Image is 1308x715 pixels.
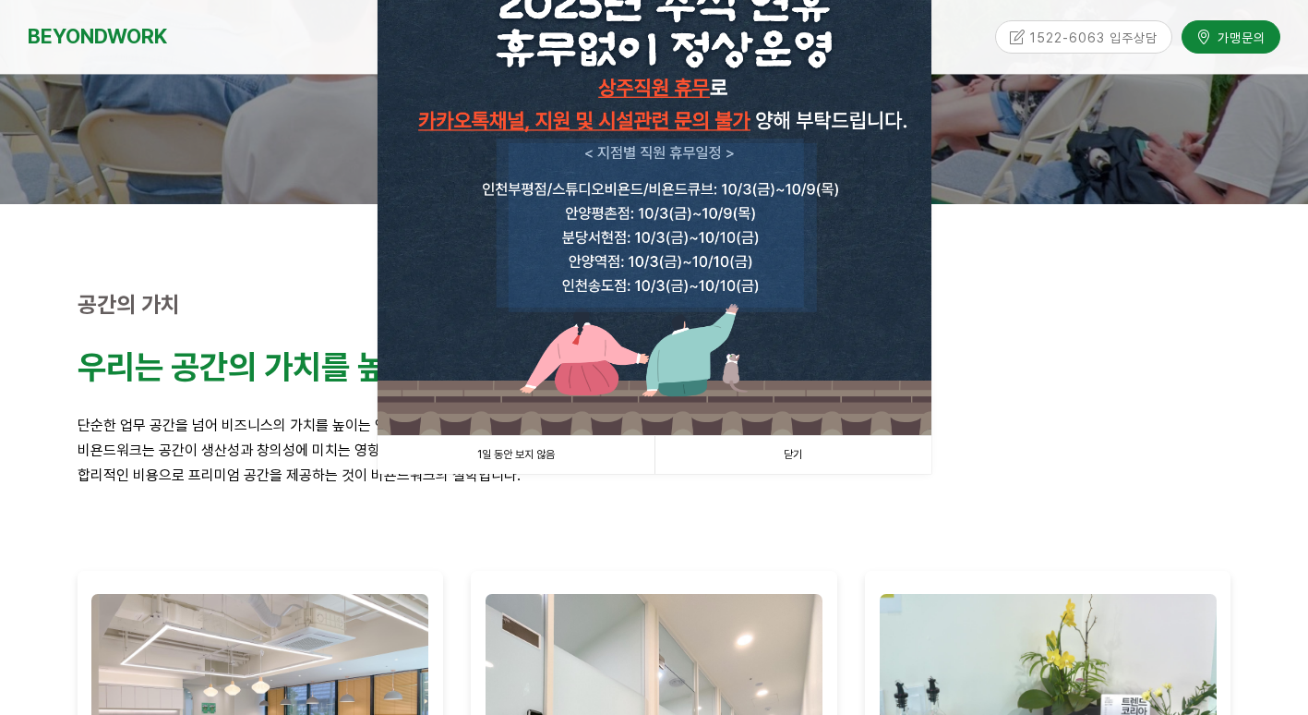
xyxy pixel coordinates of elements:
p: 비욘드워크는 공간이 생산성과 창의성에 미치는 영향을 잘 알고 있습니다. [78,438,1231,463]
span: 가맹문의 [1212,24,1266,42]
p: 합리적인 비용으로 프리미엄 공간을 제공하는 것이 비욘드워크의 철학입니다. [78,463,1231,488]
a: 닫기 [654,436,931,474]
a: BEYONDWORK [28,19,167,54]
a: 가맹문의 [1182,17,1280,49]
strong: 공간의 가치 [78,291,180,318]
strong: 우리는 공간의 가치를 높입니다. [78,347,480,387]
a: 1일 동안 보지 않음 [378,436,654,474]
p: 단순한 업무 공간을 넘어 비즈니스의 가치를 높이는 영감의 공간을 만듭니다. [78,413,1231,438]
